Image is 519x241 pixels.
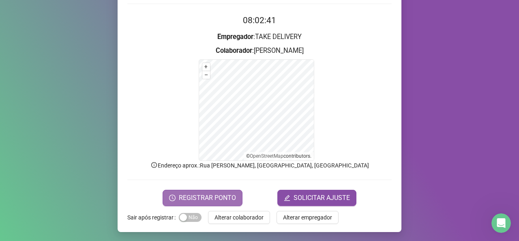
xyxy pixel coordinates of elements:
[163,190,242,206] button: REGISTRAR PONTO
[127,211,179,224] label: Sair após registrar
[150,161,158,169] span: info-circle
[277,190,356,206] button: editSOLICITAR AJUSTE
[127,46,392,56] h3: : [PERSON_NAME]
[246,153,311,159] li: © contributors.
[250,153,283,159] a: OpenStreetMap
[284,195,290,201] span: edit
[283,213,332,222] span: Alterar empregador
[243,15,276,25] time: 08:02:41
[169,195,176,201] span: clock-circle
[216,47,252,54] strong: Colaborador
[202,63,210,71] button: +
[214,213,264,222] span: Alterar colaborador
[127,32,392,42] h3: : TAKE DELIVERY
[127,161,392,170] p: Endereço aprox. : Rua [PERSON_NAME], [GEOGRAPHIC_DATA], [GEOGRAPHIC_DATA]
[217,33,253,41] strong: Empregador
[208,211,270,224] button: Alterar colaborador
[277,211,339,224] button: Alterar empregador
[202,71,210,79] button: –
[491,213,511,233] iframe: Intercom live chat
[294,193,350,203] span: SOLICITAR AJUSTE
[179,193,236,203] span: REGISTRAR PONTO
